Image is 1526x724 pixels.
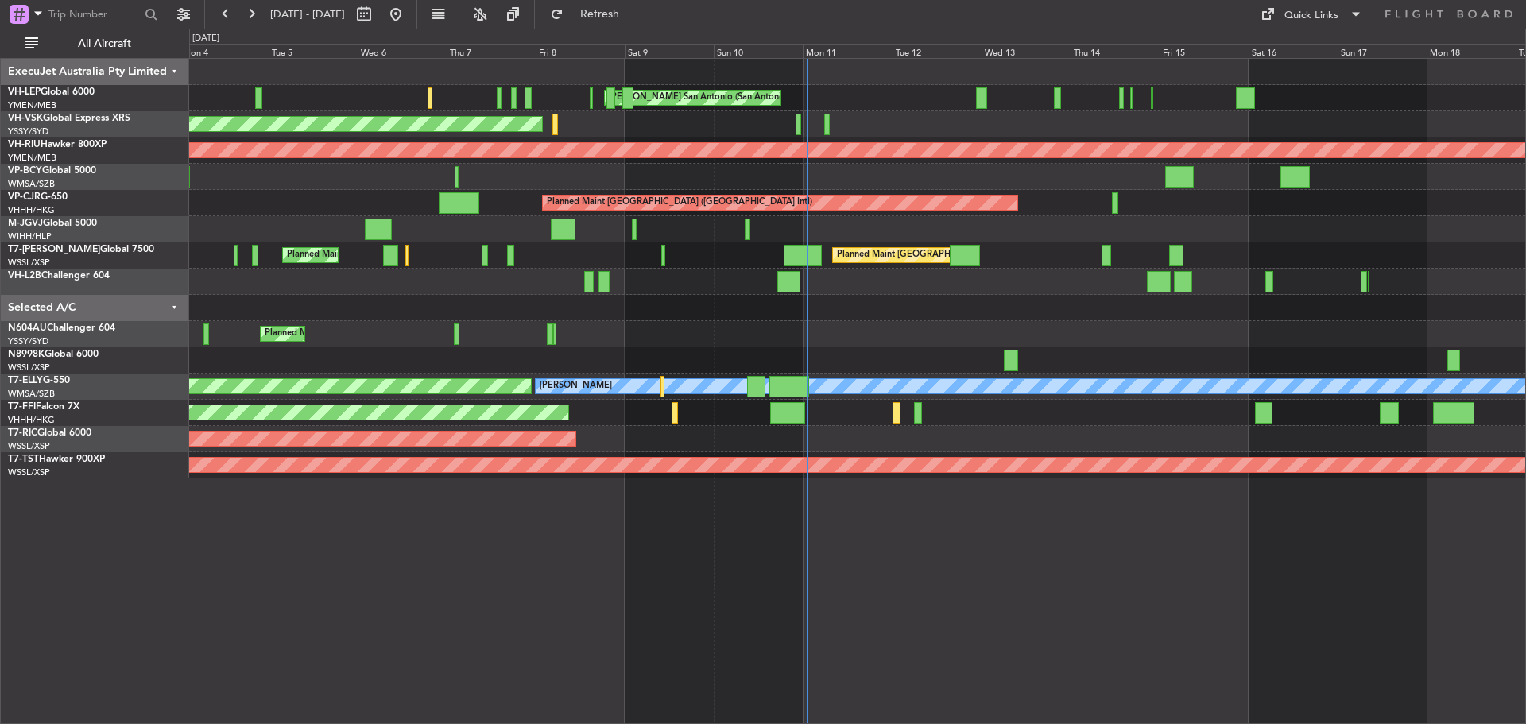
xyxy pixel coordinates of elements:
a: VH-VSKGlobal Express XRS [8,114,130,123]
a: T7-TSTHawker 900XP [8,455,105,464]
div: Mon 18 [1427,44,1516,58]
span: N8998K [8,350,45,359]
div: Sun 17 [1338,44,1427,58]
span: VH-VSK [8,114,43,123]
div: [PERSON_NAME] [540,374,612,398]
div: Mon 4 [180,44,269,58]
span: T7-TST [8,455,39,464]
a: WMSA/SZB [8,388,55,400]
a: YSSY/SYD [8,335,48,347]
button: Refresh [543,2,638,27]
a: T7-FFIFalcon 7X [8,402,79,412]
button: All Aircraft [17,31,172,56]
a: VHHH/HKG [8,204,55,216]
span: T7-RIC [8,428,37,438]
a: M-JGVJGlobal 5000 [8,219,97,228]
div: Thu 7 [447,44,536,58]
a: WSSL/XSP [8,257,50,269]
span: All Aircraft [41,38,168,49]
div: [DATE] [192,32,219,45]
a: T7-ELLYG-550 [8,376,70,385]
a: N8998KGlobal 6000 [8,350,99,359]
a: WSSL/XSP [8,440,50,452]
span: VP-CJR [8,192,41,202]
span: T7-FFI [8,402,36,412]
a: WIHH/HLP [8,230,52,242]
span: N604AU [8,323,47,333]
a: VP-CJRG-650 [8,192,68,202]
div: Thu 14 [1071,44,1160,58]
div: Mon 11 [803,44,892,58]
div: Fri 8 [536,44,625,58]
button: Quick Links [1253,2,1370,27]
div: Tue 12 [893,44,982,58]
a: YMEN/MEB [8,99,56,111]
div: Planned Maint [GEOGRAPHIC_DATA] ([GEOGRAPHIC_DATA] Intl) [547,191,812,215]
a: WSSL/XSP [8,362,50,374]
div: Tue 5 [269,44,358,58]
a: T7-RICGlobal 6000 [8,428,91,438]
span: VH-LEP [8,87,41,97]
a: VP-BCYGlobal 5000 [8,166,96,176]
a: VHHH/HKG [8,414,55,426]
div: Wed 6 [358,44,447,58]
span: T7-ELLY [8,376,43,385]
a: VH-LEPGlobal 6000 [8,87,95,97]
a: N604AUChallenger 604 [8,323,115,333]
a: YMEN/MEB [8,152,56,164]
a: YSSY/SYD [8,126,48,137]
span: [DATE] - [DATE] [270,7,345,21]
div: Wed 13 [982,44,1071,58]
div: Sun 10 [714,44,803,58]
div: [PERSON_NAME] San Antonio (San Antonio Intl) [609,86,804,110]
span: VH-L2B [8,271,41,281]
div: Planned Maint Dubai (Al Maktoum Intl) [287,243,443,267]
span: VH-RIU [8,140,41,149]
span: VP-BCY [8,166,42,176]
div: Sat 16 [1249,44,1338,58]
div: Planned Maint Sydney ([PERSON_NAME] Intl) [265,322,449,346]
span: Refresh [567,9,633,20]
div: Sat 9 [625,44,714,58]
span: M-JGVJ [8,219,43,228]
span: T7-[PERSON_NAME] [8,245,100,254]
div: Quick Links [1284,8,1338,24]
a: WSSL/XSP [8,467,50,478]
input: Trip Number [48,2,140,26]
a: WMSA/SZB [8,178,55,190]
div: Fri 15 [1160,44,1249,58]
a: VH-L2BChallenger 604 [8,271,110,281]
a: T7-[PERSON_NAME]Global 7500 [8,245,154,254]
a: VH-RIUHawker 800XP [8,140,107,149]
div: Planned Maint [GEOGRAPHIC_DATA] ([GEOGRAPHIC_DATA]) [837,243,1087,267]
